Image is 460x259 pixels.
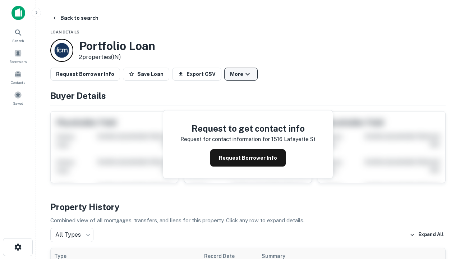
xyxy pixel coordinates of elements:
button: Request Borrower Info [50,68,120,81]
button: Save Loan [123,68,169,81]
h4: Property History [50,200,446,213]
h4: Request to get contact info [180,122,316,135]
button: More [224,68,258,81]
span: Loan Details [50,30,79,34]
button: Export CSV [172,68,221,81]
button: Request Borrower Info [210,149,286,167]
p: 1516 lafayette st [271,135,316,144]
a: Saved [2,88,34,108]
img: capitalize-icon.png [11,6,25,20]
p: Combined view of all mortgages, transfers, and liens for this property. Click any row to expand d... [50,216,446,225]
div: All Types [50,228,93,242]
span: Search [12,38,24,44]
iframe: Chat Widget [424,178,460,213]
a: Search [2,26,34,45]
p: Request for contact information for [180,135,270,144]
a: Contacts [2,67,34,87]
span: Borrowers [9,59,27,64]
p: 2 properties (IN) [79,53,155,62]
h3: Portfolio Loan [79,39,155,53]
h4: Buyer Details [50,89,446,102]
button: Back to search [49,12,101,24]
span: Contacts [11,79,25,85]
button: Expand All [408,230,446,240]
span: Saved [13,100,23,106]
a: Borrowers [2,46,34,66]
